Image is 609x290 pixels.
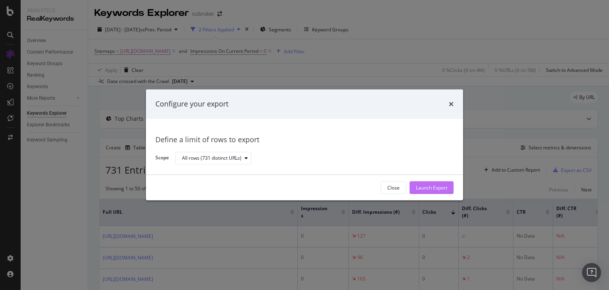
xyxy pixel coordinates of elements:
[582,263,601,282] div: Open Intercom Messenger
[449,99,454,109] div: times
[155,135,454,145] div: Define a limit of rows to export
[175,152,251,164] button: All rows (731 distinct URLs)
[155,155,169,163] label: Scope
[155,99,228,109] div: Configure your export
[410,182,454,194] button: Launch Export
[146,89,463,200] div: modal
[387,184,400,191] div: Close
[416,184,447,191] div: Launch Export
[182,156,241,160] div: All rows (731 distinct URLs)
[381,182,406,194] button: Close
